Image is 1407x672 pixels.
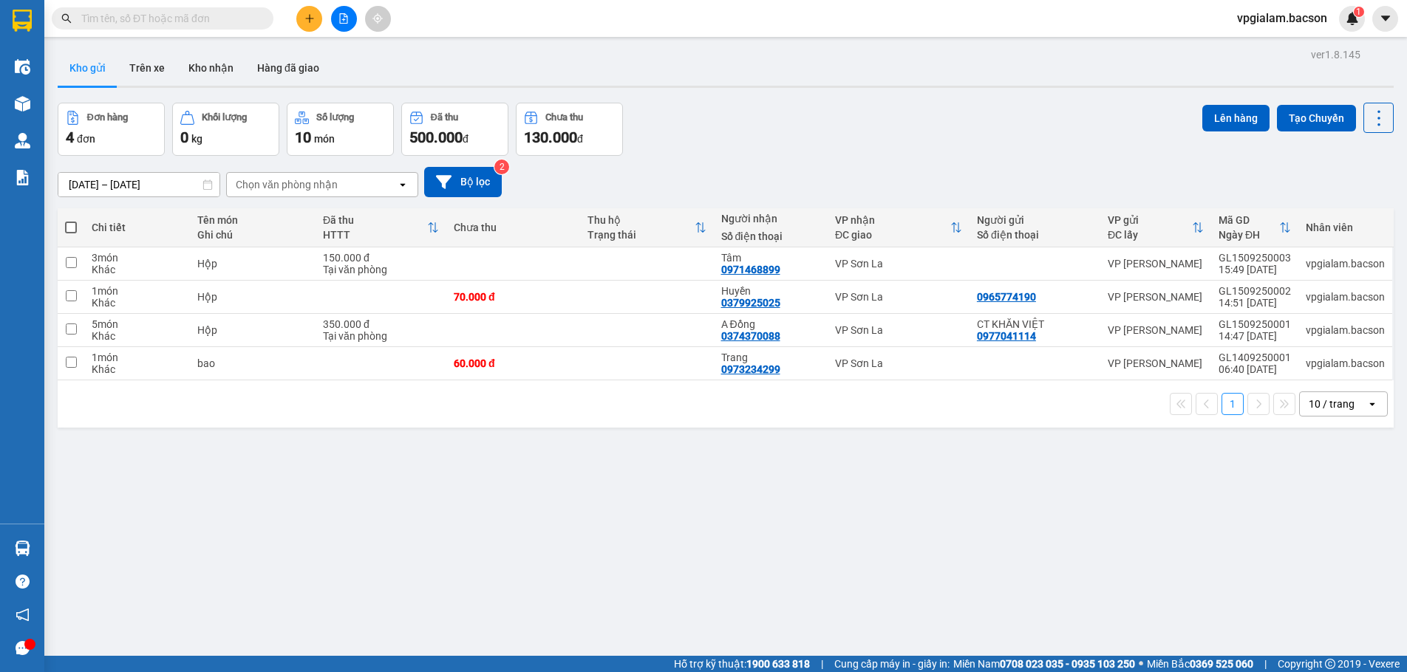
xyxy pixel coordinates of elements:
[587,229,695,241] div: Trạng thái
[197,229,308,241] div: Ghi chú
[953,656,1135,672] span: Miền Nam
[463,133,469,145] span: đ
[1219,352,1291,363] div: GL1409250001
[316,208,446,247] th: Toggle SortBy
[454,357,573,369] div: 60.000 đ
[721,318,820,330] div: A Đồng
[1108,229,1192,241] div: ĐC lấy
[835,214,950,226] div: VP nhận
[1147,656,1253,672] span: Miền Bắc
[721,363,780,375] div: 0973234299
[323,318,439,330] div: 350.000 đ
[977,214,1093,226] div: Người gửi
[13,10,32,32] img: logo-vxr
[92,252,183,264] div: 3 món
[1306,291,1385,303] div: vpgialam.bacson
[92,363,183,375] div: Khác
[92,222,183,233] div: Chi tiết
[1190,658,1253,670] strong: 0369 525 060
[834,656,950,672] span: Cung cấp máy in - giấy in:
[66,128,74,146] span: 4
[674,656,810,672] span: Hỗ trợ kỹ thuật:
[15,133,30,148] img: warehouse-icon
[323,330,439,342] div: Tại văn phòng
[1366,398,1378,410] svg: open
[77,133,95,145] span: đơn
[304,13,315,24] span: plus
[323,264,439,275] div: Tại văn phòng
[580,208,714,247] th: Toggle SortBy
[835,229,950,241] div: ĐC giao
[314,133,335,145] span: món
[721,352,820,363] div: Trang
[295,128,311,146] span: 10
[236,177,338,192] div: Chọn văn phòng nhận
[1108,291,1204,303] div: VP [PERSON_NAME]
[1356,7,1361,17] span: 1
[1311,47,1360,63] div: ver 1.8.145
[746,658,810,670] strong: 1900 633 818
[372,13,383,24] span: aim
[721,297,780,309] div: 0379925025
[545,112,583,123] div: Chưa thu
[1219,363,1291,375] div: 06:40 [DATE]
[15,96,30,112] img: warehouse-icon
[180,128,188,146] span: 0
[835,357,962,369] div: VP Sơn La
[1219,297,1291,309] div: 14:51 [DATE]
[401,103,508,156] button: Đã thu500.000đ
[1379,12,1392,25] span: caret-down
[92,352,183,363] div: 1 món
[1108,324,1204,336] div: VP [PERSON_NAME]
[1108,258,1204,270] div: VP [PERSON_NAME]
[58,173,219,196] input: Select a date range.
[15,170,30,185] img: solution-icon
[16,575,30,589] span: question-circle
[835,291,962,303] div: VP Sơn La
[177,50,245,86] button: Kho nhận
[323,214,427,226] div: Đã thu
[1225,9,1339,27] span: vpgialam.bacson
[61,13,72,24] span: search
[977,291,1036,303] div: 0965774190
[1346,12,1359,25] img: icon-new-feature
[316,112,354,123] div: Số lượng
[245,50,331,86] button: Hàng đã giao
[92,318,183,330] div: 5 món
[92,264,183,275] div: Khác
[397,179,409,191] svg: open
[16,641,30,655] span: message
[1219,330,1291,342] div: 14:47 [DATE]
[1211,208,1298,247] th: Toggle SortBy
[1264,656,1267,672] span: |
[197,357,308,369] div: bao
[197,324,308,336] div: Hộp
[81,10,256,27] input: Tìm tên, số ĐT hoặc mã đơn
[516,103,623,156] button: Chưa thu130.000đ
[587,214,695,226] div: Thu hộ
[1100,208,1211,247] th: Toggle SortBy
[1306,222,1385,233] div: Nhân viên
[1108,214,1192,226] div: VP gửi
[92,297,183,309] div: Khác
[524,128,577,146] span: 130.000
[331,6,357,32] button: file-add
[835,258,962,270] div: VP Sơn La
[1108,357,1204,369] div: VP [PERSON_NAME]
[1202,105,1270,131] button: Lên hàng
[338,13,349,24] span: file-add
[577,133,583,145] span: đ
[721,230,820,242] div: Số điện thoại
[296,6,322,32] button: plus
[454,291,573,303] div: 70.000 đ
[197,214,308,226] div: Tên món
[1277,105,1356,131] button: Tạo Chuyến
[721,264,780,275] div: 0971468899
[821,656,823,672] span: |
[1372,6,1398,32] button: caret-down
[365,6,391,32] button: aim
[15,59,30,75] img: warehouse-icon
[721,285,820,297] div: Huyền
[828,208,970,247] th: Toggle SortBy
[1222,393,1244,415] button: 1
